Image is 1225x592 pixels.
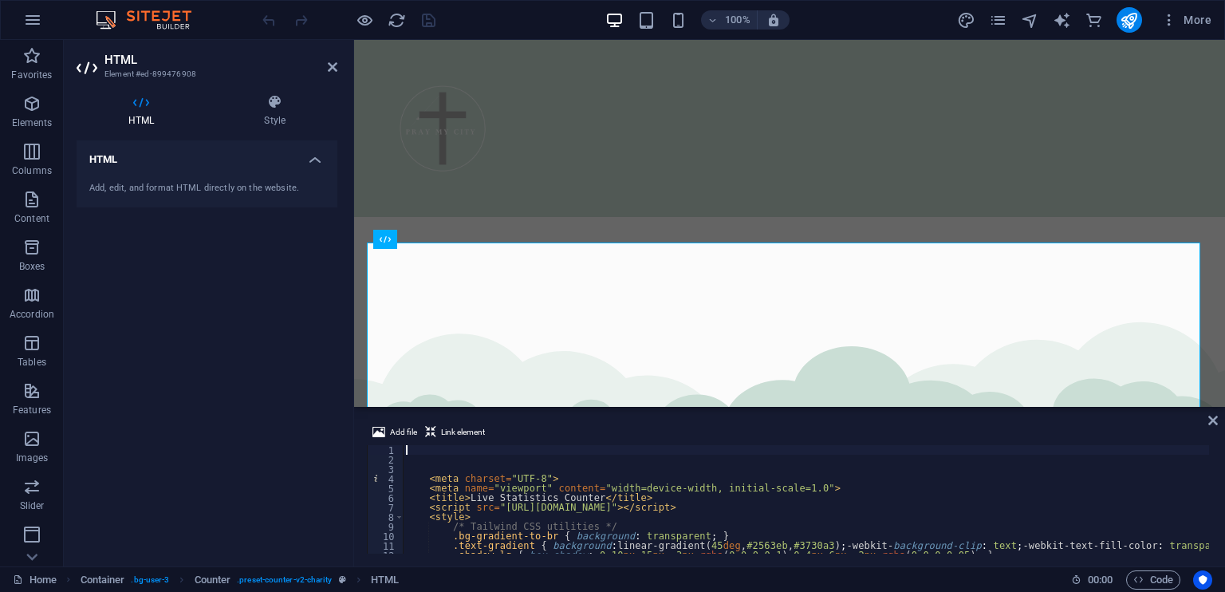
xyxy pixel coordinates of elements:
[13,570,57,590] a: Click to cancel selection. Double-click to open Pages
[766,13,781,27] i: On resize automatically adjust zoom level to fit chosen device.
[957,10,976,30] button: design
[1071,570,1113,590] h6: Session time
[1161,12,1211,28] span: More
[390,423,417,442] span: Add file
[212,94,337,128] h4: Style
[104,67,305,81] h3: Element #ed-899476908
[13,404,51,416] p: Features
[92,10,211,30] img: Editor Logo
[368,531,404,541] div: 10
[81,570,125,590] span: Click to select. Double-click to edit
[355,10,374,30] button: Click here to leave preview mode and continue editing
[368,493,404,503] div: 6
[12,116,53,129] p: Elements
[20,499,45,512] p: Slider
[77,140,337,169] h4: HTML
[81,570,400,590] nav: breadcrumb
[89,182,325,195] div: Add, edit, and format HTML directly on the website.
[1133,570,1173,590] span: Code
[11,69,52,81] p: Favorites
[1085,10,1104,30] button: commerce
[701,10,758,30] button: 100%
[1099,574,1101,586] span: :
[77,94,212,128] h4: HTML
[1193,570,1212,590] button: Usercentrics
[387,10,406,30] button: reload
[1021,11,1039,30] i: Navigator
[104,53,337,67] h2: HTML
[368,474,404,483] div: 4
[368,455,404,464] div: 2
[10,308,54,321] p: Accordion
[14,212,49,225] p: Content
[368,522,404,531] div: 9
[237,570,332,590] span: . preset-counter-v2-charity
[1088,570,1113,590] span: 00 00
[368,512,404,522] div: 8
[368,551,404,560] div: 12
[368,541,404,551] div: 11
[441,423,485,442] span: Link element
[1085,11,1103,30] i: Commerce
[388,11,406,30] i: Reload page
[368,503,404,512] div: 7
[368,464,404,474] div: 3
[1021,10,1040,30] button: navigator
[1126,570,1180,590] button: Code
[1155,7,1218,33] button: More
[725,10,750,30] h6: 100%
[1053,10,1072,30] button: text_generator
[18,356,46,369] p: Tables
[131,570,169,590] span: . bg-user-3
[989,10,1008,30] button: pages
[12,164,52,177] p: Columns
[423,423,487,442] button: Link element
[1120,11,1138,30] i: Publish
[195,570,231,590] span: Click to select. Double-click to edit
[1117,7,1142,33] button: publish
[19,260,45,273] p: Boxes
[1053,11,1071,30] i: AI Writer
[368,483,404,493] div: 5
[371,570,399,590] span: Click to select. Double-click to edit
[339,575,346,584] i: This element is a customizable preset
[370,423,419,442] button: Add file
[957,11,975,30] i: Design (Ctrl+Alt+Y)
[368,445,404,455] div: 1
[16,452,49,464] p: Images
[989,11,1007,30] i: Pages (Ctrl+Alt+S)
